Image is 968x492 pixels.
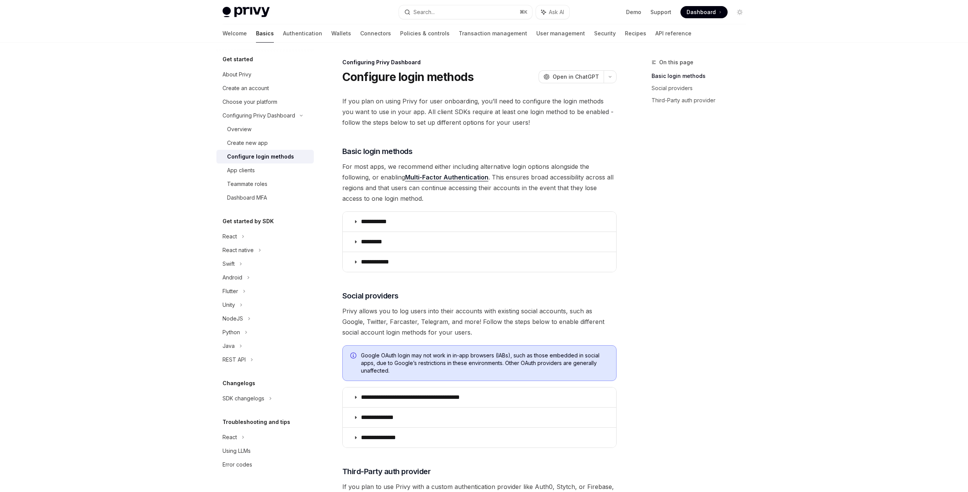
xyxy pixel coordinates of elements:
div: Android [223,273,242,282]
span: Ask AI [549,8,564,16]
div: Configure login methods [227,152,294,161]
a: API reference [655,24,691,43]
span: Privy allows you to log users into their accounts with existing social accounts, such as Google, ... [342,306,617,338]
div: Choose your platform [223,97,277,106]
div: Search... [413,8,435,17]
a: App clients [216,163,314,177]
h1: Configure login methods [342,70,474,84]
div: Error codes [223,460,252,469]
img: light logo [223,7,270,17]
a: User management [536,24,585,43]
a: Transaction management [459,24,527,43]
a: Choose your platform [216,95,314,109]
a: Social providers [652,82,752,94]
div: REST API [223,355,246,364]
div: SDK changelogs [223,394,264,403]
a: Error codes [216,458,314,471]
div: Create new app [227,138,268,148]
a: Connectors [360,24,391,43]
h5: Changelogs [223,379,255,388]
a: Authentication [283,24,322,43]
a: Dashboard MFA [216,191,314,205]
div: App clients [227,166,255,175]
div: NodeJS [223,314,243,323]
a: Dashboard [680,6,728,18]
a: Configure login methods [216,150,314,163]
a: Basic login methods [652,70,752,82]
div: About Privy [223,70,251,79]
a: Support [650,8,671,16]
div: Overview [227,125,251,134]
span: Open in ChatGPT [553,73,599,81]
a: Basics [256,24,274,43]
h5: Get started [223,55,253,64]
div: Using LLMs [223,446,251,455]
div: Configuring Privy Dashboard [342,59,617,66]
div: Teammate roles [227,179,267,189]
span: Dashboard [687,8,716,16]
div: Configuring Privy Dashboard [223,111,295,120]
a: Policies & controls [400,24,450,43]
button: Open in ChatGPT [539,70,604,83]
span: For most apps, we recommend either including alternative login options alongside the following, o... [342,161,617,204]
button: Search...⌘K [399,5,532,19]
h5: Troubleshooting and tips [223,417,290,427]
svg: Info [350,352,358,360]
a: Welcome [223,24,247,43]
span: Google OAuth login may not work in in-app browsers (IABs), such as those embedded in social apps,... [361,352,609,375]
div: React [223,433,237,442]
h5: Get started by SDK [223,217,274,226]
a: Teammate roles [216,177,314,191]
span: ⌘ K [520,9,528,15]
button: Toggle dark mode [734,6,746,18]
span: If you plan on using Privy for user onboarding, you’ll need to configure the login methods you wa... [342,96,617,128]
span: On this page [659,58,693,67]
div: Swift [223,259,235,268]
span: Third-Party auth provider [342,466,431,477]
div: React [223,232,237,241]
a: Third-Party auth provider [652,94,752,106]
a: Multi-Factor Authentication [405,173,488,181]
div: Python [223,328,240,337]
div: Create an account [223,84,269,93]
a: Create new app [216,136,314,150]
div: Flutter [223,287,238,296]
a: Wallets [331,24,351,43]
span: Social providers [342,290,399,301]
button: Ask AI [536,5,569,19]
a: Security [594,24,616,43]
div: Java [223,341,235,351]
a: Using LLMs [216,444,314,458]
a: Overview [216,122,314,136]
div: Dashboard MFA [227,193,267,202]
a: Demo [626,8,641,16]
a: Recipes [625,24,646,43]
a: Create an account [216,81,314,95]
span: Basic login methods [342,146,413,157]
a: About Privy [216,68,314,81]
div: React native [223,246,254,255]
div: Unity [223,300,235,309]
